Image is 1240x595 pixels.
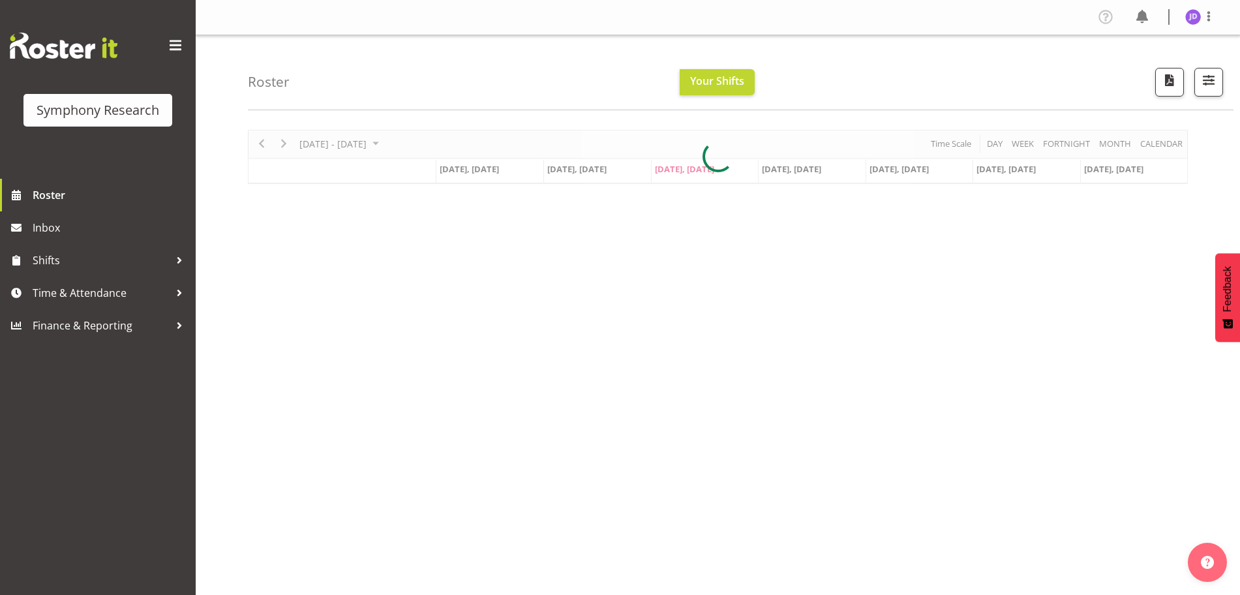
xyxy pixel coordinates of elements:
[1155,68,1184,97] button: Download a PDF of the roster according to the set date range.
[33,218,189,237] span: Inbox
[690,74,744,88] span: Your Shifts
[680,69,755,95] button: Your Shifts
[248,74,290,89] h4: Roster
[33,283,170,303] span: Time & Attendance
[1222,266,1233,312] span: Feedback
[1194,68,1223,97] button: Filter Shifts
[33,185,189,205] span: Roster
[33,316,170,335] span: Finance & Reporting
[1215,253,1240,342] button: Feedback - Show survey
[33,251,170,270] span: Shifts
[10,33,117,59] img: Rosterit website logo
[1185,9,1201,25] img: jennifer-donovan1879.jpg
[37,100,159,120] div: Symphony Research
[1201,556,1214,569] img: help-xxl-2.png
